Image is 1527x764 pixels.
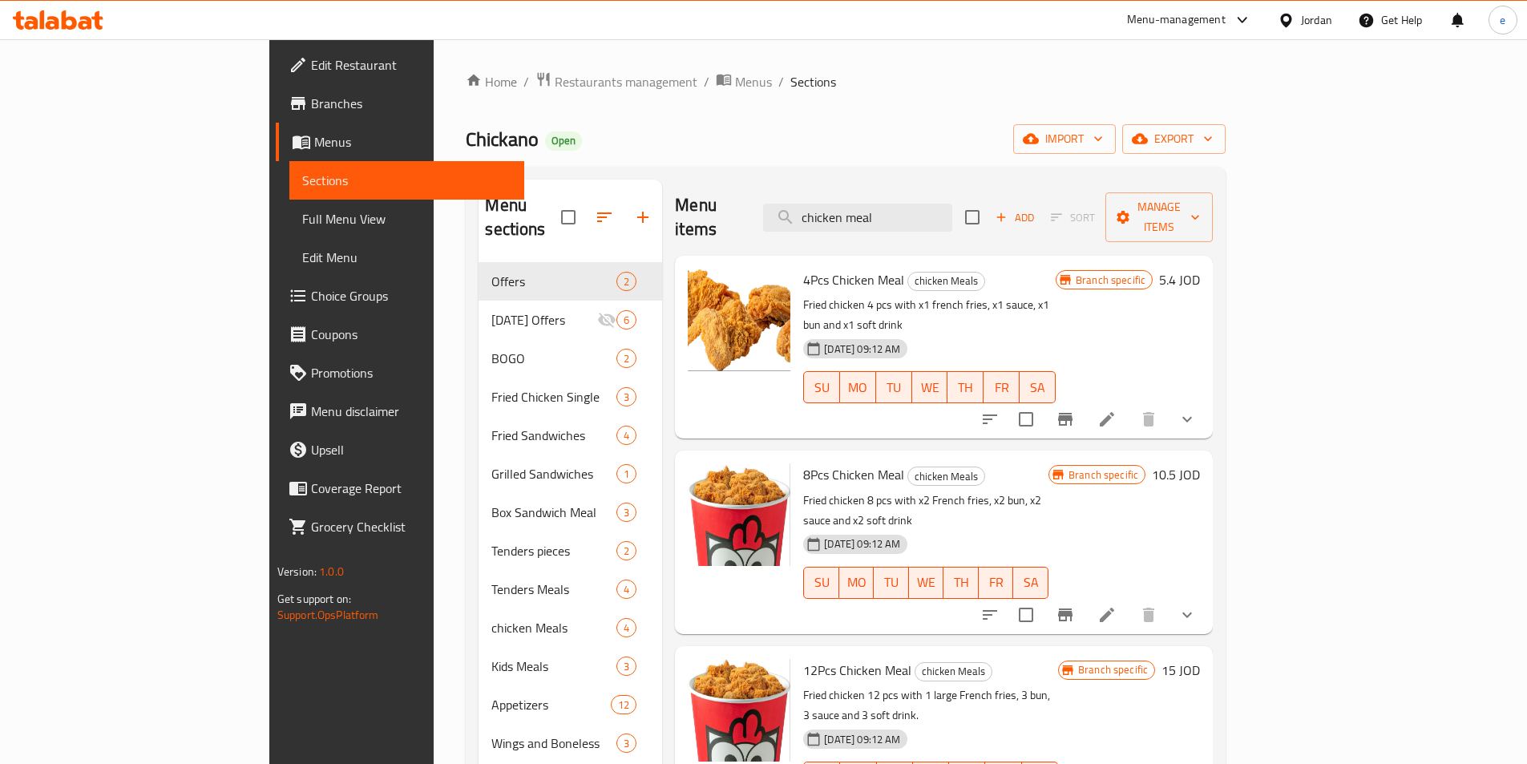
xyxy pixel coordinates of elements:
span: Select to update [1009,598,1043,632]
span: Menus [314,132,511,152]
span: Box Sandwich Meal [491,503,616,522]
div: chicken Meals [907,272,985,291]
span: chicken Meals [908,467,984,486]
span: TU [883,376,906,399]
div: items [616,310,636,329]
h6: 10.5 JOD [1152,463,1200,486]
a: Branches [276,84,524,123]
button: SU [803,371,840,403]
a: Sections [289,161,524,200]
span: 12 [612,697,636,713]
span: Menus [735,72,772,91]
a: Coupons [276,315,524,354]
p: Fried chicken 8 pcs with x2 French fries, x2 bun, x2 sauce and x2 soft drink [803,491,1048,531]
span: 3 [617,659,636,674]
span: SU [810,571,832,594]
svg: Show Choices [1178,605,1197,625]
span: 3 [617,505,636,520]
div: Fried Sandwiches4 [479,416,662,455]
a: Promotions [276,354,524,392]
div: items [616,426,636,445]
span: Full Menu View [302,209,511,228]
span: chicken Meals [915,662,992,681]
div: items [616,464,636,483]
a: Upsell [276,431,524,469]
span: Grocery Checklist [311,517,511,536]
div: Ramadan Offers [491,310,597,329]
div: Appetizers [491,695,611,714]
span: Sections [790,72,836,91]
div: chicken Meals [907,467,985,486]
button: show more [1168,400,1206,439]
span: 4 [617,620,636,636]
span: Sections [302,171,511,190]
svg: Inactive section [597,310,616,329]
button: FR [984,371,1020,403]
span: Branch specific [1072,662,1154,677]
span: chicken Meals [491,618,616,637]
span: SU [810,376,834,399]
button: import [1013,124,1116,154]
div: Grilled Sandwiches1 [479,455,662,493]
span: 6 [617,313,636,328]
button: sort-choices [971,596,1009,634]
h2: Menu items [675,193,744,241]
span: 2 [617,274,636,289]
span: 2 [617,351,636,366]
button: Add section [624,198,662,236]
span: 4 [617,582,636,597]
button: Add [989,205,1040,230]
div: Wings and Boneless3 [479,724,662,762]
span: Select all sections [551,200,585,234]
span: TH [954,376,977,399]
span: Restaurants management [555,72,697,91]
div: Offers2 [479,262,662,301]
span: Upsell [311,440,511,459]
div: [DATE] Offers6 [479,301,662,339]
span: Offers [491,272,616,291]
span: Branches [311,94,511,113]
div: items [616,349,636,368]
h6: 15 JOD [1161,659,1200,681]
span: Select to update [1009,402,1043,436]
li: / [778,72,784,91]
svg: Show Choices [1178,410,1197,429]
span: Edit Restaurant [311,55,511,75]
button: TU [874,567,909,599]
span: 4 [617,428,636,443]
span: BOGO [491,349,616,368]
span: e [1500,11,1505,29]
button: TH [947,371,984,403]
span: Tenders pieces [491,541,616,560]
div: items [616,657,636,676]
div: chicken Meals [915,662,992,681]
a: Grocery Checklist [276,507,524,546]
a: Choice Groups [276,277,524,315]
span: Promotions [311,363,511,382]
span: Select section first [1040,205,1105,230]
div: Tenders Meals [491,580,616,599]
button: WE [909,567,944,599]
div: items [616,734,636,753]
button: TH [943,567,979,599]
img: 4Pcs Chicken Meal [688,269,790,371]
span: export [1135,129,1213,149]
span: 12Pcs Chicken Meal [803,658,911,682]
div: Jordan [1301,11,1332,29]
button: delete [1129,400,1168,439]
span: TU [880,571,903,594]
li: / [523,72,529,91]
span: FR [985,571,1008,594]
span: Menu disclaimer [311,402,511,421]
span: Wings and Boneless [491,734,616,753]
a: Edit menu item [1097,410,1117,429]
a: Edit menu item [1097,605,1117,625]
span: SA [1020,571,1042,594]
div: chicken Meals4 [479,608,662,647]
a: Edit Restaurant [276,46,524,84]
a: Full Menu View [289,200,524,238]
span: Open [545,134,582,148]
